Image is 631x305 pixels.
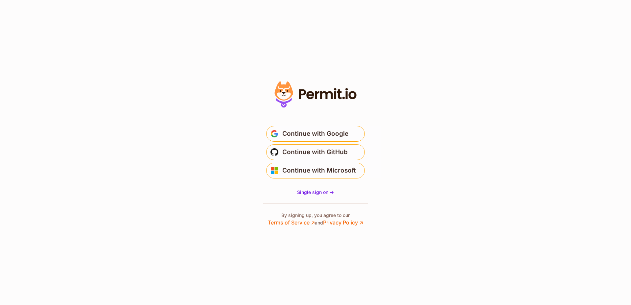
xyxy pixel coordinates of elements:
span: Single sign on -> [297,189,334,195]
a: Terms of Service ↗ [268,219,315,226]
a: Single sign on -> [297,189,334,196]
button: Continue with GitHub [266,144,365,160]
button: Continue with Microsoft [266,163,365,178]
a: Privacy Policy ↗ [323,219,363,226]
button: Continue with Google [266,126,365,142]
span: Continue with Microsoft [282,165,356,176]
p: By signing up, you agree to our and [268,212,363,226]
span: Continue with Google [282,129,348,139]
span: Continue with GitHub [282,147,348,157]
